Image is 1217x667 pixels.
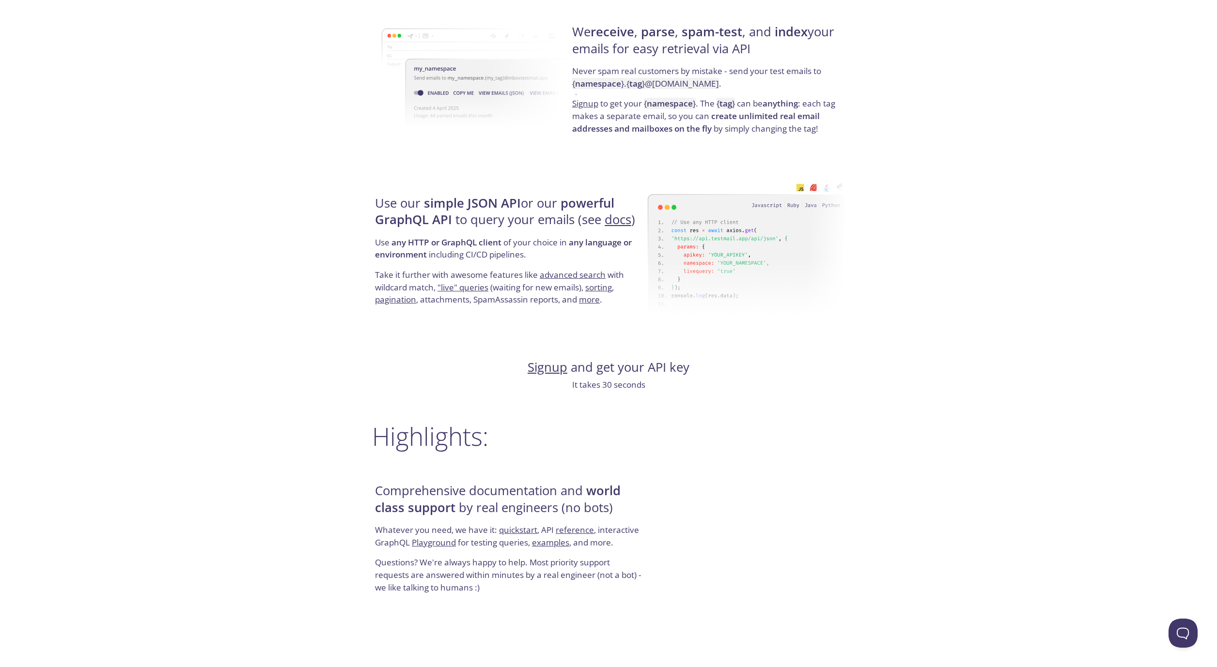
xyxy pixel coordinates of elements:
strong: any language or environment [375,237,632,260]
img: namespace-image [382,1,579,154]
p: Take it further with awesome features like with wildcard match, (waiting for new emails), , , att... [375,269,645,306]
strong: tag [719,98,732,109]
a: quickstart [499,524,537,535]
strong: anything [763,98,798,109]
strong: namespace [575,78,621,89]
code: { } [644,98,696,109]
strong: spam-test [682,23,742,40]
h4: and get your API key [372,359,845,376]
a: examples [532,537,569,548]
strong: powerful GraphQL API [375,195,614,228]
iframe: Help Scout Beacon - Open [1169,619,1198,648]
h4: We , , , and your emails for easy retrieval via API [572,24,842,65]
img: api [648,173,845,326]
a: reference [556,524,594,535]
a: Playground [412,537,456,548]
strong: simple JSON API [424,195,521,212]
a: sorting [585,282,612,293]
p: Never spam real customers by mistake - send your test emails to . [572,65,842,97]
a: pagination [375,294,416,305]
h2: Highlights: [372,422,845,451]
code: { } [717,98,735,109]
strong: index [775,23,808,40]
p: to get your . The can be : each tag makes a separate email, so you can by simply changing the tag! [572,97,842,135]
p: Use of your choice in including CI/CD pipelines. [375,236,645,269]
a: docs [605,211,631,228]
h4: Use our or our to query your emails (see ) [375,195,645,236]
h4: Comprehensive documentation and by real engineers (no bots) [375,483,645,524]
p: Whatever you need, we have it: , API , interactive GraphQL for testing queries, , and more. [375,524,645,556]
a: "live" queries [437,282,488,293]
a: Signup [528,359,567,376]
strong: namespace [647,98,693,109]
p: Questions? We're always happy to help. Most priority support requests are answered within minutes... [375,556,645,593]
code: { } . { } @[DOMAIN_NAME] [572,78,719,89]
strong: tag [629,78,642,89]
strong: create unlimited real email addresses and mailboxes on the fly [572,110,820,134]
a: advanced search [540,269,606,280]
p: It takes 30 seconds [372,379,845,391]
a: more [579,294,600,305]
strong: world class support [375,482,621,515]
strong: receive [591,23,634,40]
strong: any HTTP or GraphQL client [391,237,501,248]
a: Signup [572,98,598,109]
strong: parse [641,23,675,40]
